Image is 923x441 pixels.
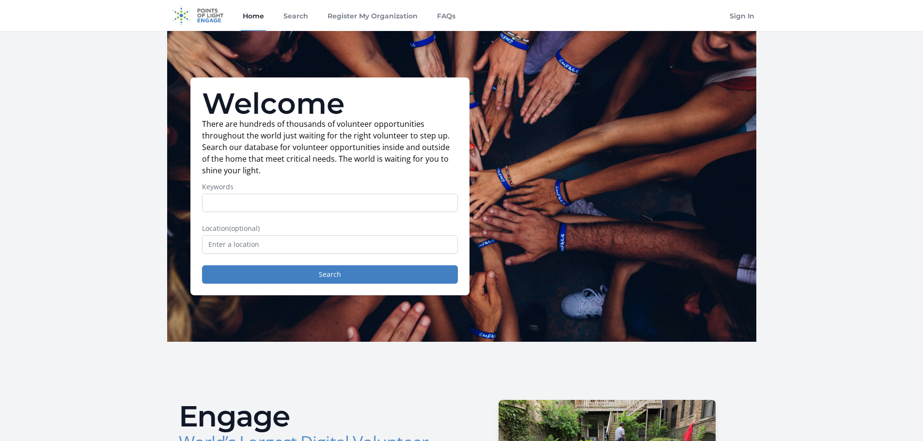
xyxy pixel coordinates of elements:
[229,224,260,233] span: (optional)
[202,265,458,284] button: Search
[202,89,458,118] h1: Welcome
[202,224,458,233] label: Location
[179,402,454,431] h2: Engage
[202,235,458,254] input: Enter a location
[202,118,458,176] p: There are hundreds of thousands of volunteer opportunities throughout the world just waiting for ...
[202,182,458,192] label: Keywords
